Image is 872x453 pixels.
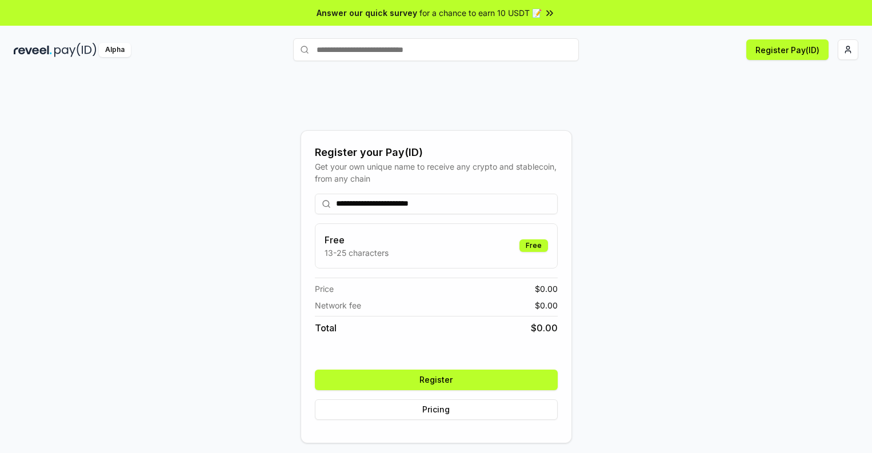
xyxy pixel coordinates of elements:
[315,321,337,335] span: Total
[14,43,52,57] img: reveel_dark
[315,161,558,185] div: Get your own unique name to receive any crypto and stablecoin, from any chain
[315,283,334,295] span: Price
[315,399,558,420] button: Pricing
[317,7,417,19] span: Answer our quick survey
[315,145,558,161] div: Register your Pay(ID)
[746,39,829,60] button: Register Pay(ID)
[54,43,97,57] img: pay_id
[325,247,389,259] p: 13-25 characters
[519,239,548,252] div: Free
[531,321,558,335] span: $ 0.00
[315,299,361,311] span: Network fee
[419,7,542,19] span: for a chance to earn 10 USDT 📝
[535,299,558,311] span: $ 0.00
[99,43,131,57] div: Alpha
[535,283,558,295] span: $ 0.00
[325,233,389,247] h3: Free
[315,370,558,390] button: Register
